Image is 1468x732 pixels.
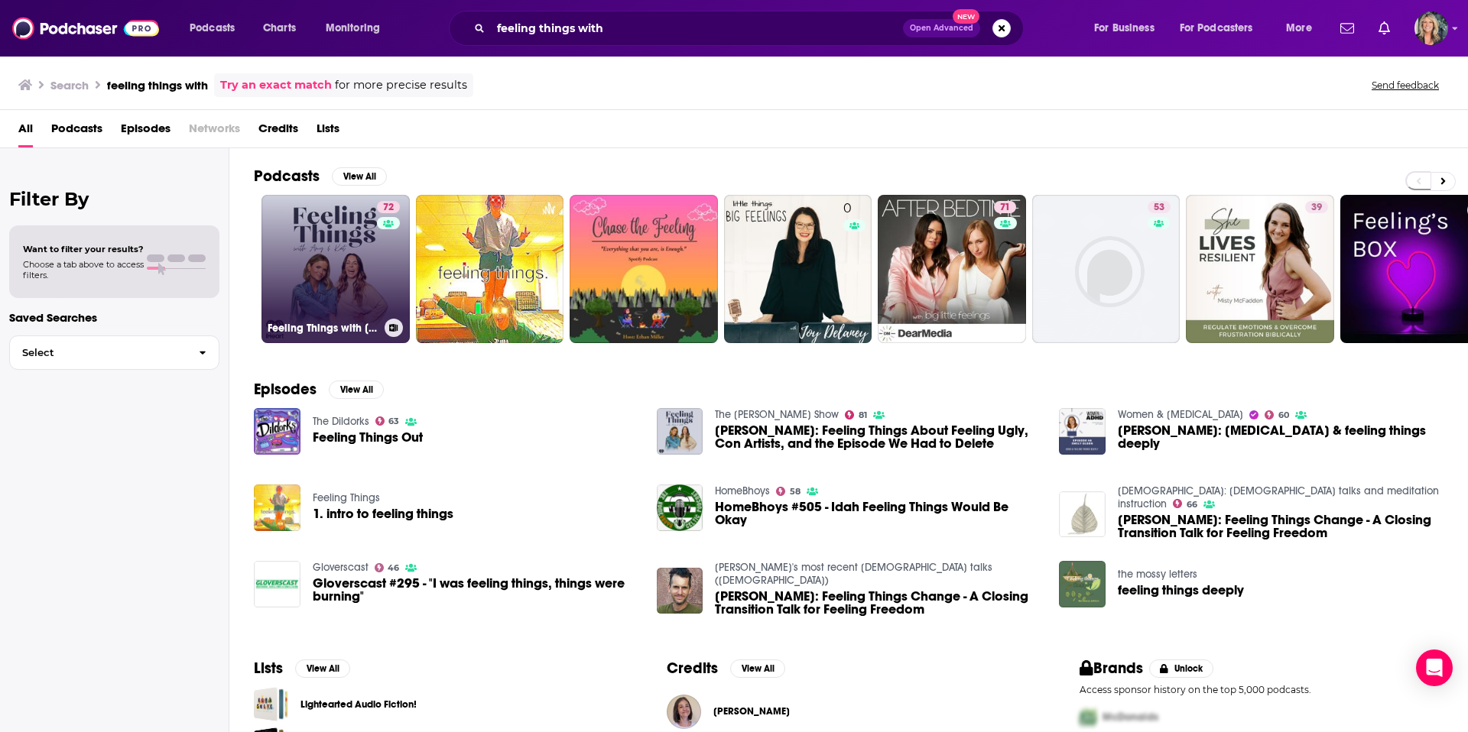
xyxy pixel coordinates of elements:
[1148,201,1171,213] a: 53
[190,18,235,39] span: Podcasts
[121,116,171,147] span: Episodes
[1170,16,1275,40] button: open menu
[179,16,255,40] button: open menu
[1187,501,1197,508] span: 66
[1265,410,1289,419] a: 60
[254,484,300,531] img: 1. intro to feeling things
[1032,195,1181,343] a: 53
[878,195,1026,343] a: 71
[254,659,283,678] h2: Lists
[657,568,703,614] img: Nathan Glyde: Feeling Things Change - A Closing Transition Talk for Feeling Freedom
[1154,200,1164,215] span: 53
[1275,16,1331,40] button: open menu
[1118,513,1444,539] a: Nathan Glyde: Feeling Things Change - A Closing Transition Talk for Feeling Freedom
[715,561,992,587] a: Nathan Glyde's most recent Dharma talks (Dharma Seed)
[107,78,208,92] h3: feeling things with
[189,116,240,147] span: Networks
[313,577,638,603] span: Gloverscast #295 - "I was feeling things, things were burning"
[254,380,317,399] h2: Episodes
[295,659,350,678] button: View All
[313,431,423,444] span: Feeling Things Out
[1180,18,1253,39] span: For Podcasters
[1305,201,1328,213] a: 39
[18,116,33,147] a: All
[1000,200,1010,215] span: 71
[491,16,903,40] input: Search podcasts, credits, & more...
[313,561,369,574] a: Gloverscast
[261,195,410,343] a: 72Feeling Things with [PERSON_NAME] & [PERSON_NAME]
[9,310,219,325] p: Saved Searches
[713,705,790,717] span: [PERSON_NAME]
[1414,11,1448,45] span: Logged in as lisa.beech
[268,322,378,335] h3: Feeling Things with [PERSON_NAME] & [PERSON_NAME]
[258,116,298,147] a: Credits
[1149,659,1214,678] button: Unlock
[254,408,300,455] img: Feeling Things Out
[715,500,1041,526] span: HomeBhoys #505 - Idah Feeling Things Would Be Okay
[1118,513,1444,539] span: [PERSON_NAME]: Feeling Things Change - A Closing Transition Talk for Feeling Freedom
[220,76,332,94] a: Try an exact match
[715,424,1041,450] span: [PERSON_NAME]: Feeling Things About Feeling Ugly, Con Artists, and the Episode We Had to Delete
[730,659,785,678] button: View All
[843,201,866,337] div: 0
[1372,15,1396,41] a: Show notifications dropdown
[1311,200,1322,215] span: 39
[263,18,296,39] span: Charts
[51,116,102,147] a: Podcasts
[1278,412,1289,419] span: 60
[375,416,400,426] a: 63
[10,348,187,358] span: Select
[377,201,400,213] a: 72
[9,335,219,370] button: Select
[254,561,300,607] img: Gloverscast #295 - "I was feeling things, things were burning"
[313,491,380,504] a: Feeling Things
[776,487,801,496] a: 58
[254,659,350,678] a: ListsView All
[790,488,801,495] span: 58
[667,695,701,729] img: Liz Sumner
[50,78,89,92] h3: Search
[1414,11,1448,45] img: User Profile
[388,418,399,425] span: 63
[254,167,387,186] a: PodcastsView All
[1367,79,1444,92] button: Send feedback
[12,14,159,43] img: Podchaser - Follow, Share and Rate Podcasts
[715,484,770,497] a: HomeBhoys
[657,408,703,455] a: AMY: Feeling Things About Feeling Ugly, Con Artists, and the Episode We Had to Delete
[300,696,417,713] a: Lightearted Audio Fiction!
[254,687,288,721] a: Lightearted Audio Fiction!
[715,424,1041,450] a: AMY: Feeling Things About Feeling Ugly, Con Artists, and the Episode We Had to Delete
[1103,711,1158,724] span: McDonalds
[317,116,339,147] a: Lists
[903,19,980,37] button: Open AdvancedNew
[715,590,1041,616] span: [PERSON_NAME]: Feeling Things Change - A Closing Transition Talk for Feeling Freedom
[9,188,219,210] h2: Filter By
[329,381,384,399] button: View All
[667,659,718,678] h2: Credits
[1059,561,1106,607] img: feeling things deeply
[1094,18,1155,39] span: For Business
[1118,568,1197,581] a: the mossy letters
[1083,16,1174,40] button: open menu
[1059,408,1106,455] img: Emily Olsen: ADHD & feeling things deeply
[375,563,400,572] a: 46
[715,590,1041,616] a: Nathan Glyde: Feeling Things Change - A Closing Transition Talk for Feeling Freedom
[1286,18,1312,39] span: More
[463,11,1038,46] div: Search podcasts, credits, & more...
[332,167,387,186] button: View All
[326,18,380,39] span: Monitoring
[313,507,453,520] span: 1. intro to feeling things
[1118,584,1244,597] a: feeling things deeply
[388,565,399,572] span: 46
